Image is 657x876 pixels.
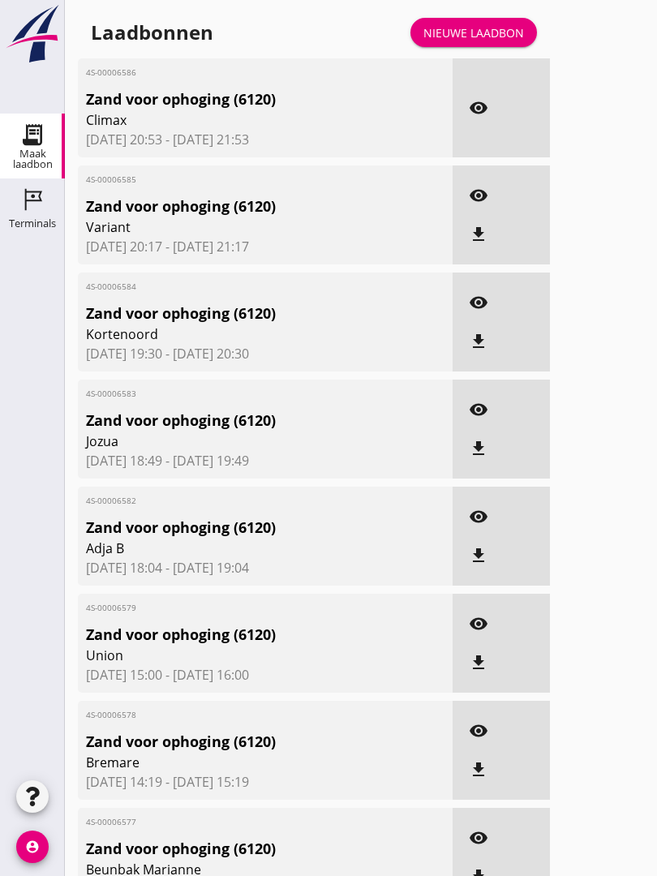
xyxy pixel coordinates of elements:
[86,731,384,753] span: Zand voor ophoging (6120)
[469,614,488,633] i: visibility
[86,281,384,293] span: 4S-00006584
[86,665,444,685] span: [DATE] 15:00 - [DATE] 16:00
[469,828,488,848] i: visibility
[86,753,384,772] span: Bremare
[469,293,488,312] i: visibility
[86,303,384,324] span: Zand voor ophoging (6120)
[86,838,384,860] span: Zand voor ophoging (6120)
[86,344,444,363] span: [DATE] 19:30 - [DATE] 20:30
[86,495,384,507] span: 4S-00006582
[469,507,488,526] i: visibility
[86,624,384,646] span: Zand voor ophoging (6120)
[86,602,384,614] span: 4S-00006579
[86,816,384,828] span: 4S-00006577
[86,432,384,451] span: Jozua
[469,439,488,458] i: file_download
[86,539,384,558] span: Adja B
[469,98,488,118] i: visibility
[86,558,444,578] span: [DATE] 18:04 - [DATE] 19:04
[423,24,524,41] div: Nieuwe laadbon
[86,646,384,665] span: Union
[469,721,488,741] i: visibility
[91,19,213,45] div: Laadbonnen
[410,18,537,47] a: Nieuwe laadbon
[86,195,384,217] span: Zand voor ophoging (6120)
[16,831,49,863] i: account_circle
[469,332,488,351] i: file_download
[86,772,444,792] span: [DATE] 14:19 - [DATE] 15:19
[86,88,384,110] span: Zand voor ophoging (6120)
[469,653,488,672] i: file_download
[86,388,384,400] span: 4S-00006583
[469,400,488,419] i: visibility
[469,760,488,779] i: file_download
[9,218,56,229] div: Terminals
[86,237,444,256] span: [DATE] 20:17 - [DATE] 21:17
[86,130,444,149] span: [DATE] 20:53 - [DATE] 21:53
[86,451,444,470] span: [DATE] 18:49 - [DATE] 19:49
[86,709,384,721] span: 4S-00006578
[86,217,384,237] span: Variant
[86,174,384,186] span: 4S-00006585
[469,225,488,244] i: file_download
[86,517,384,539] span: Zand voor ophoging (6120)
[86,410,384,432] span: Zand voor ophoging (6120)
[86,67,384,79] span: 4S-00006586
[86,110,384,130] span: Climax
[86,324,384,344] span: Kortenoord
[469,546,488,565] i: file_download
[3,4,62,64] img: logo-small.a267ee39.svg
[469,186,488,205] i: visibility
